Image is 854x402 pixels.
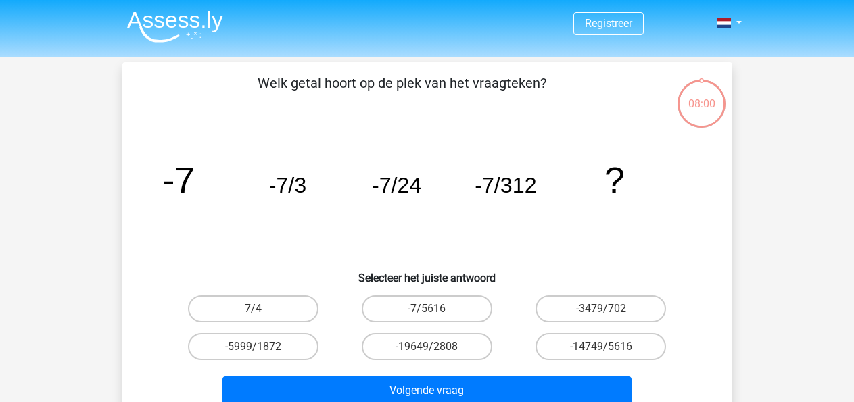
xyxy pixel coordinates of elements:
label: -14749/5616 [536,333,666,360]
tspan: -7/3 [268,173,306,197]
p: Welk getal hoort op de plek van het vraagteken? [144,73,660,114]
tspan: ? [604,159,625,200]
label: -5999/1872 [188,333,318,360]
label: -19649/2808 [362,333,492,360]
tspan: -7 [162,159,195,200]
tspan: -7/24 [371,173,421,197]
label: -3479/702 [536,295,666,322]
img: Assessly [127,11,223,43]
h6: Selecteer het juiste antwoord [144,261,711,284]
div: 08:00 [676,78,727,112]
a: Registreer [585,17,632,30]
label: -7/5616 [362,295,492,322]
label: 7/4 [188,295,318,322]
tspan: -7/312 [475,173,536,197]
